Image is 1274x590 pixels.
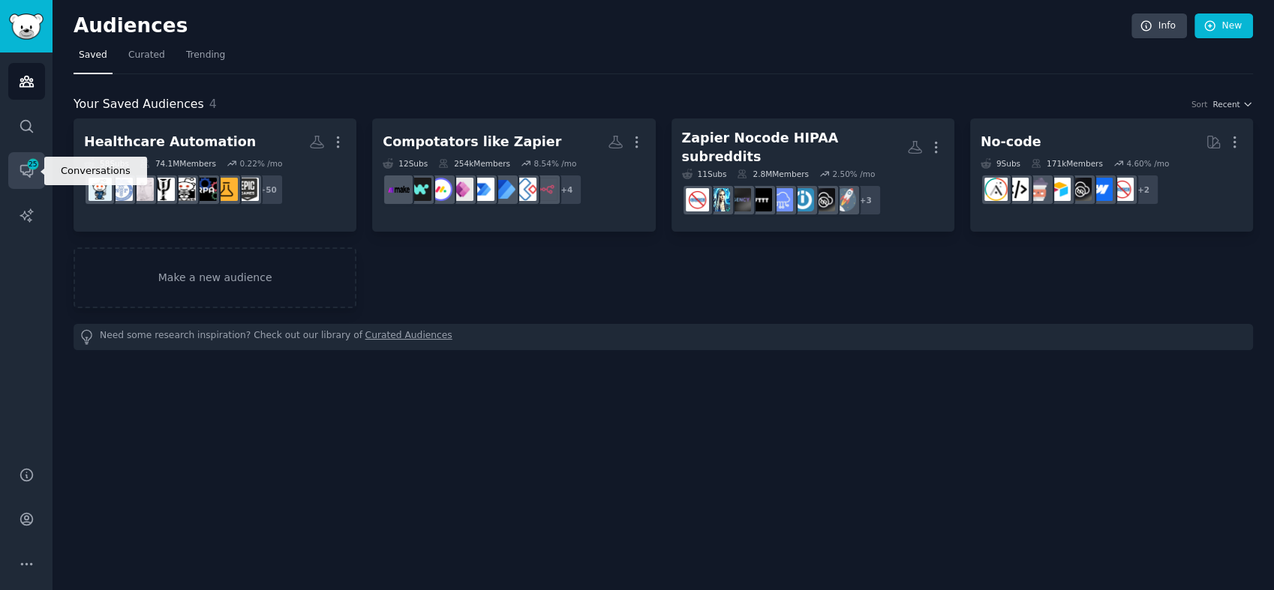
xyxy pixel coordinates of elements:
[471,178,494,201] img: PowerAutomate
[1212,99,1253,109] button: Recent
[791,188,814,211] img: Integromat
[123,43,170,74] a: Curated
[970,118,1253,232] a: No-code9Subs171kMembers4.60% /mo+2nocodewebflowNoCodeSaaSAirtablenocodelowcodeNoCodeMovementAdalo
[110,178,133,201] img: nursepractitioner
[1026,178,1050,201] img: nocodelowcode
[981,158,1020,169] div: 9 Sub s
[152,178,175,201] img: Psychiatry
[981,133,1041,151] div: No-code
[429,178,452,201] img: mondaydotcom
[215,178,238,201] img: TeleMedicine
[74,95,204,114] span: Your Saved Audiences
[84,133,256,151] div: Healthcare Automation
[1089,178,1113,201] img: webflow
[533,158,576,169] div: 8.54 % /mo
[513,178,536,201] img: zohocreator
[1191,99,1208,109] div: Sort
[850,184,882,216] div: + 3
[492,178,515,201] img: MicrosoftFlow
[365,329,452,345] a: Curated Audiences
[534,178,557,201] img: n8n
[209,97,217,111] span: 4
[74,324,1253,350] div: Need some research inspiration? Check out our library of
[1068,178,1092,201] img: NoCodeSaaS
[737,169,808,179] div: 2.8M Members
[1128,174,1159,205] div: + 2
[450,178,473,201] img: PowerApps
[236,178,259,201] img: epic
[79,49,107,62] span: Saved
[728,188,751,211] img: agency
[1005,178,1029,201] img: NoCodeMovement
[239,158,282,169] div: 0.22 % /mo
[74,118,356,232] a: Healthcare Automation58Subs74.1MMembers0.22% /mo+50epicTeleMedicinerpaRadiologyPsychiatryphysical...
[387,178,410,201] img: Make
[186,49,225,62] span: Trending
[1212,99,1239,109] span: Recent
[8,152,45,189] a: 25
[833,188,856,211] img: startups
[1110,178,1134,201] img: nocode
[181,43,230,74] a: Trending
[128,49,165,62] span: Curated
[372,118,655,232] a: Compotators like Zapier12Subs254kMembers8.54% /mo+4n8nzohocreatorMicrosoftFlowPowerAutomatePowerA...
[1047,178,1071,201] img: Airtable
[812,188,835,211] img: NoCodeSaaS
[770,188,793,211] img: SaaS
[173,178,196,201] img: Radiology
[26,159,40,169] span: 25
[749,188,772,211] img: ifttt
[140,158,216,169] div: 74.1M Members
[984,178,1008,201] img: Adalo
[194,178,217,201] img: rpa
[9,13,44,40] img: GummySearch logo
[551,174,582,205] div: + 4
[383,158,428,169] div: 12 Sub s
[1194,13,1253,39] a: New
[682,169,727,179] div: 11 Sub s
[84,158,129,169] div: 58 Sub s
[74,43,113,74] a: Saved
[408,178,431,201] img: workato
[74,247,356,308] a: Make a new audience
[89,178,112,201] img: Nurse
[252,174,284,205] div: + 50
[686,188,709,211] img: nocode
[131,178,154,201] img: physicaltherapy
[707,188,730,211] img: automation
[672,118,954,232] a: Zapier Nocode HIPAA subreddits11Subs2.8MMembers2.50% /mo+3startupsNoCodeSaaSIntegromatSaaSiftttag...
[682,129,907,166] div: Zapier Nocode HIPAA subreddits
[1131,13,1187,39] a: Info
[1031,158,1103,169] div: 171k Members
[1126,158,1169,169] div: 4.60 % /mo
[74,14,1131,38] h2: Audiences
[383,133,561,151] div: Compotators like Zapier
[832,169,875,179] div: 2.50 % /mo
[438,158,510,169] div: 254k Members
